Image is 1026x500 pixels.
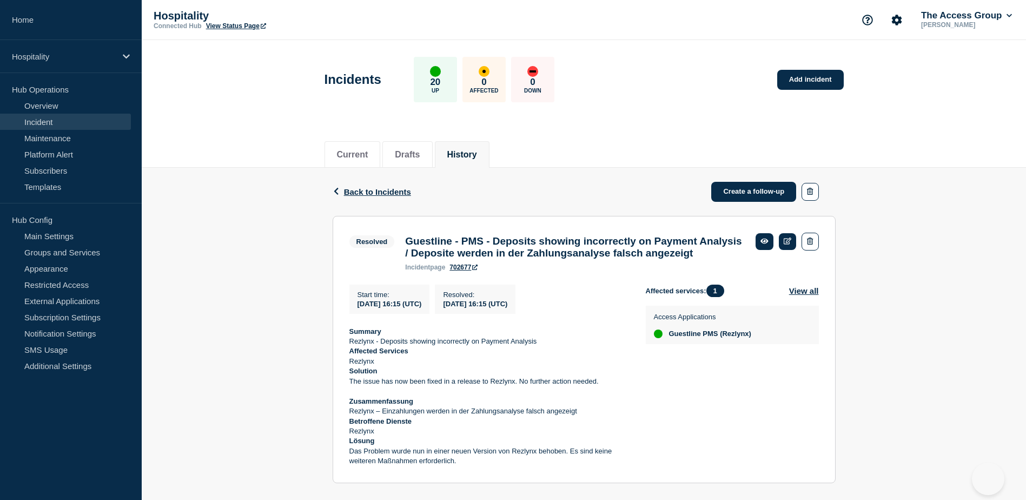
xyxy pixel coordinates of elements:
strong: Zusammenfassung [349,397,413,405]
button: History [447,150,477,160]
div: affected [479,66,489,77]
p: 0 [481,77,486,88]
strong: Betroffene Dienste [349,417,412,425]
strong: Affected Services [349,347,408,355]
p: Resolved : [443,291,507,299]
p: Access Applications [654,313,751,321]
p: Start time : [358,291,422,299]
div: down [527,66,538,77]
h1: Incidents [325,72,381,87]
button: Current [337,150,368,160]
strong: Lösung [349,437,375,445]
button: View all [789,285,819,297]
span: [DATE] 16:15 (UTC) [443,300,507,308]
p: Hospitality [12,52,116,61]
iframe: Help Scout Beacon - Open [972,463,1004,495]
button: Support [856,9,879,31]
button: Account settings [885,9,908,31]
a: Add incident [777,70,844,90]
p: Das Problem wurde nun in einer neuen Version von Rezlynx behoben. Es sind keine weiteren Maßnahme... [349,446,628,466]
a: View Status Page [206,22,266,30]
p: page [405,264,445,271]
p: Rezlynx [349,357,628,366]
span: Affected services: [646,285,730,297]
strong: Summary [349,327,381,335]
p: Hospitality [154,10,370,22]
span: Resolved [349,235,395,248]
p: The issue has now been fixed in a release to Rezlynx. No further action needed. [349,377,628,386]
p: Affected [469,88,498,94]
p: Rezlynx – Einzahlungen werden in der Zahlungsanalyse falsch angezeigt [349,406,628,416]
button: Back to Incidents [333,187,411,196]
p: 0 [530,77,535,88]
a: 702677 [449,264,478,271]
span: Guestline PMS (Rezlynx) [669,330,751,338]
span: 1 [706,285,724,297]
a: Create a follow-up [711,182,796,202]
span: [DATE] 16:15 (UTC) [358,300,422,308]
p: Connected Hub [154,22,202,30]
p: Down [524,88,541,94]
span: incident [405,264,430,271]
p: Rezlynx [349,426,628,436]
div: up [654,330,663,338]
button: Drafts [395,150,420,160]
strong: Solution [349,367,378,375]
p: Rezlynx - Deposits showing incorrectly on Payment Analysis [349,337,628,346]
span: Back to Incidents [344,187,411,196]
p: 20 [430,77,440,88]
p: [PERSON_NAME] [919,21,1014,29]
h3: Guestline - PMS - Deposits showing incorrectly on Payment Analysis / Deposite werden in der Zahlu... [405,235,745,259]
div: up [430,66,441,77]
button: The Access Group [919,10,1014,21]
p: Up [432,88,439,94]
